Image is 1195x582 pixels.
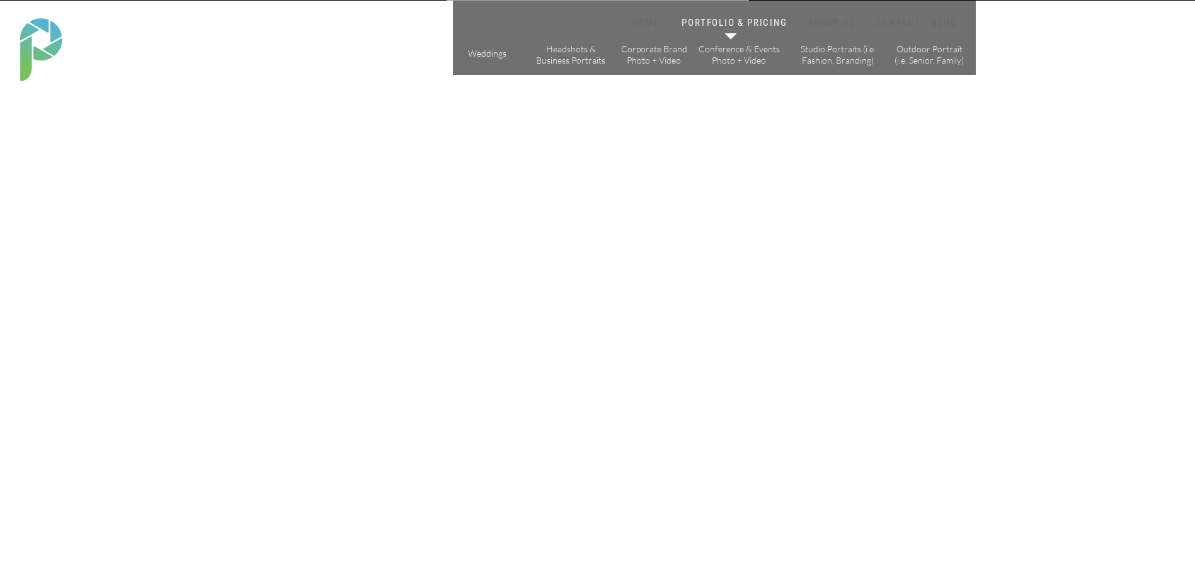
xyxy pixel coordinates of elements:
[894,43,965,66] a: Outdoor Portrait (i.e. Senior, Family)
[619,43,690,66] a: Corporate Brand Photo + Video
[465,48,510,61] a: Weddings
[680,17,790,29] a: PORTFOLIO & PRICING
[872,17,924,29] a: CONTACT
[535,43,607,66] a: Headshots & Business Portraits
[796,43,881,66] a: Studio Portraits (i.e. Fashion, Branding)
[619,17,672,29] a: HOME
[805,17,859,29] a: ABOUT US
[411,422,481,437] a: Get Pricing
[698,43,780,66] a: Conference & Events Photo + Video
[262,422,349,446] a: Portfolio
[929,17,961,29] a: BLOG
[258,227,612,352] h1: Sacramento Headshots that Captivate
